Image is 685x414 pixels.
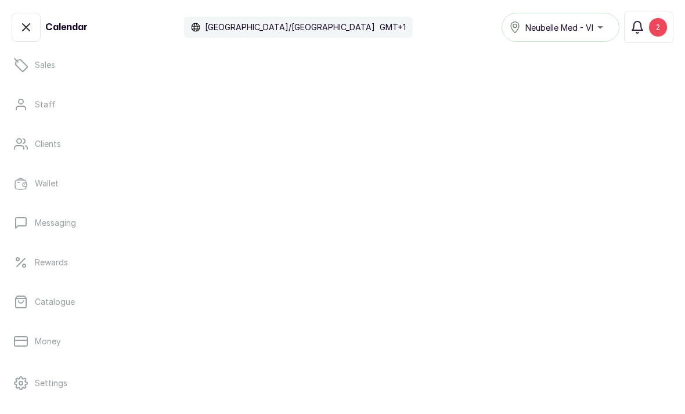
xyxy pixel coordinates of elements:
p: Money [35,336,61,347]
a: Messaging [9,207,676,239]
a: Clients [9,128,676,160]
p: Rewards [35,257,68,268]
p: Wallet [35,178,59,189]
h1: Calendar [45,20,88,34]
a: Catalogue [9,286,676,318]
p: Clients [35,138,61,150]
p: Messaging [35,217,76,229]
a: Money [9,325,676,358]
button: 2 [624,12,673,43]
p: Staff [35,99,56,110]
a: Sales [9,49,676,81]
a: Rewards [9,246,676,279]
a: Staff [9,88,676,121]
p: GMT+1 [380,21,406,33]
p: Catalogue [35,296,75,308]
span: Neubelle Med - VI [525,21,593,34]
p: [GEOGRAPHIC_DATA]/[GEOGRAPHIC_DATA] [205,21,375,33]
p: Settings [35,377,67,389]
p: Sales [35,59,55,71]
div: 2 [649,18,667,37]
button: Neubelle Med - VI [502,13,619,42]
a: Wallet [9,167,676,200]
a: Settings [9,367,676,399]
